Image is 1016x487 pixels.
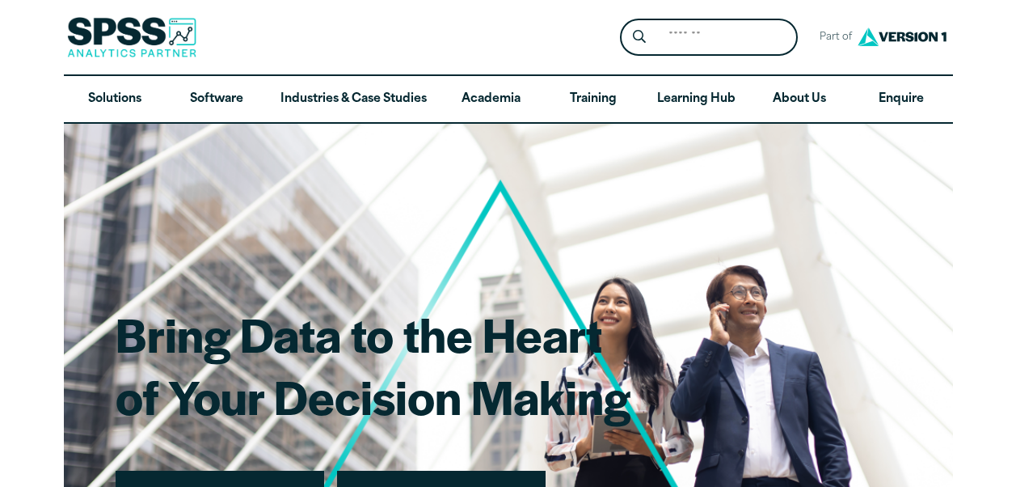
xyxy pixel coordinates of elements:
[268,76,440,123] a: Industries & Case Studies
[644,76,748,123] a: Learning Hub
[116,303,630,428] h1: Bring Data to the Heart of Your Decision Making
[64,76,166,123] a: Solutions
[166,76,268,123] a: Software
[620,19,798,57] form: Site Header Search Form
[624,23,654,53] button: Search magnifying glass icon
[440,76,542,123] a: Academia
[67,17,196,57] img: SPSS Analytics Partner
[748,76,850,123] a: About Us
[542,76,643,123] a: Training
[64,76,953,123] nav: Desktop version of site main menu
[811,26,854,49] span: Part of
[854,22,951,52] img: Version1 Logo
[850,76,952,123] a: Enquire
[633,30,646,44] svg: Search magnifying glass icon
